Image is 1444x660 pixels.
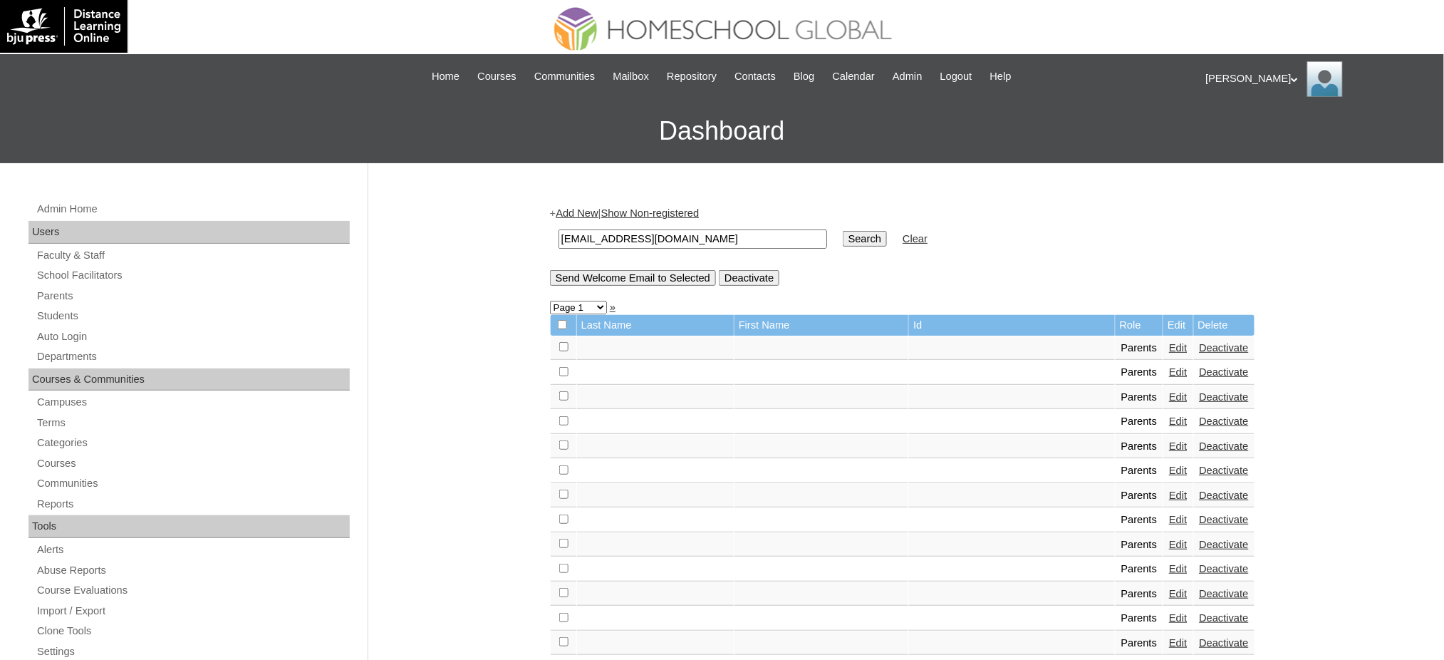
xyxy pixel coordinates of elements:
span: Admin [893,68,923,85]
img: Ariane Ebuen [1307,61,1343,97]
a: Edit [1169,539,1187,550]
td: Parents [1116,435,1163,459]
input: Deactivate [719,270,779,286]
a: » [610,301,615,313]
h3: Dashboard [7,99,1437,163]
td: Last Name [577,315,734,336]
td: Parents [1116,508,1163,532]
td: Parents [1116,557,1163,582]
div: + | [550,206,1255,285]
a: Course Evaluations [36,582,350,599]
td: Id [909,315,1114,336]
td: Parents [1116,631,1163,656]
td: Parents [1116,484,1163,508]
span: Logout [940,68,972,85]
a: Terms [36,414,350,432]
a: Edit [1169,391,1187,403]
td: Edit [1163,315,1193,336]
a: Campuses [36,393,350,411]
a: Deactivate [1200,563,1249,574]
td: Parents [1116,386,1163,410]
a: Repository [660,68,724,85]
a: Deactivate [1200,514,1249,525]
a: Admin [885,68,930,85]
a: Deactivate [1200,440,1249,452]
a: Deactivate [1200,465,1249,476]
a: Edit [1169,490,1187,501]
span: Repository [667,68,717,85]
a: Home [425,68,467,85]
a: Faculty & Staff [36,247,350,264]
a: Deactivate [1200,588,1249,599]
a: Departments [36,348,350,366]
td: Role [1116,315,1163,336]
span: Home [432,68,459,85]
a: Reports [36,495,350,513]
span: Contacts [734,68,776,85]
a: Deactivate [1200,539,1249,550]
a: Deactivate [1200,366,1249,378]
a: Deactivate [1200,637,1249,649]
a: Deactivate [1200,391,1249,403]
a: Clone Tools [36,622,350,640]
a: Deactivate [1200,490,1249,501]
a: Courses [36,455,350,473]
a: Edit [1169,366,1187,378]
a: Deactivate [1200,612,1249,624]
img: logo-white.png [7,7,120,46]
a: Students [36,307,350,325]
span: Calendar [833,68,875,85]
input: Search [559,230,827,249]
a: Edit [1169,465,1187,476]
td: Delete [1194,315,1255,336]
span: Mailbox [613,68,650,85]
a: Communities [527,68,603,85]
a: School Facilitators [36,267,350,284]
a: Import / Export [36,602,350,620]
a: Edit [1169,342,1187,354]
a: Edit [1169,416,1187,427]
a: Contacts [727,68,783,85]
a: Edit [1169,588,1187,599]
td: Parents [1116,410,1163,434]
span: Help [990,68,1012,85]
a: Mailbox [606,68,657,85]
div: [PERSON_NAME] [1206,61,1430,97]
td: Parents [1116,459,1163,483]
div: Courses & Communities [28,368,350,391]
td: Parents [1116,607,1163,631]
a: Help [983,68,1019,85]
a: Logout [933,68,980,85]
a: Auto Login [36,328,350,346]
a: Add New [556,207,598,219]
span: Courses [477,68,516,85]
td: Parents [1116,336,1163,361]
input: Send Welcome Email to Selected [550,270,716,286]
a: Categories [36,434,350,452]
a: Admin Home [36,200,350,218]
a: Calendar [826,68,882,85]
a: Courses [470,68,524,85]
a: Alerts [36,541,350,559]
a: Clear [903,233,928,244]
div: Tools [28,515,350,538]
a: Edit [1169,563,1187,574]
div: Users [28,221,350,244]
td: First Name [734,315,908,336]
a: Blog [786,68,821,85]
a: Edit [1169,612,1187,624]
input: Search [843,231,887,247]
span: Communities [534,68,596,85]
a: Deactivate [1200,342,1249,354]
td: Parents [1116,582,1163,607]
a: Edit [1169,440,1187,452]
a: Deactivate [1200,416,1249,427]
a: Edit [1169,637,1187,649]
a: Edit [1169,514,1187,525]
a: Communities [36,475,350,493]
td: Parents [1116,361,1163,385]
td: Parents [1116,533,1163,557]
a: Parents [36,287,350,305]
a: Show Non-registered [601,207,700,219]
span: Blog [794,68,814,85]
